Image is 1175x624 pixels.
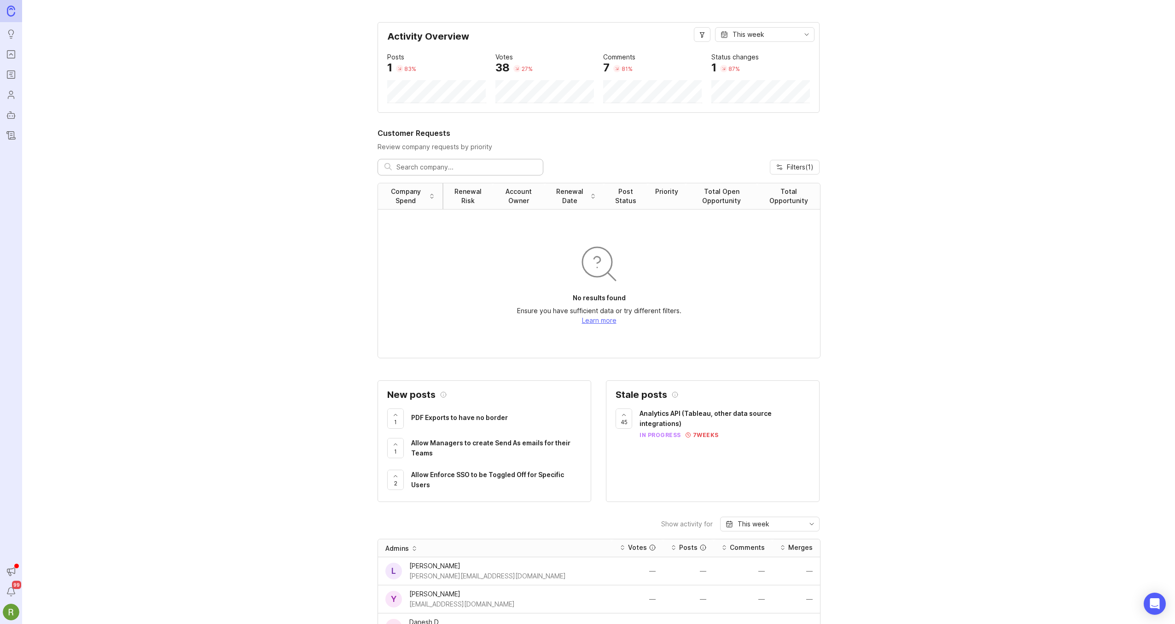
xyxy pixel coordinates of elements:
span: Analytics API (Tableau, other data source integrations) [640,409,772,427]
div: — [619,596,656,602]
div: 83 % [404,65,416,73]
p: Review company requests by priority [378,142,820,152]
div: Account Owner [500,187,537,205]
a: PDF Exports to have no border [411,413,582,425]
div: — [721,596,765,602]
div: Status changes [711,52,759,62]
a: Analytics API (Tableau, other data source integrations)in progress7weeks [640,408,810,439]
span: Filters [787,163,814,172]
span: 1 [394,448,397,455]
button: 45 [616,408,632,429]
div: 7 [603,62,610,73]
div: Y [385,591,402,607]
a: Portal [3,46,19,63]
div: 38 [495,62,510,73]
div: Open Intercom Messenger [1144,593,1166,615]
h2: Stale posts [616,390,667,399]
div: Comments [730,543,765,552]
p: No results found [573,293,626,303]
div: Admins [385,544,409,553]
img: Ryan Duguid [3,604,19,620]
div: — [619,568,656,574]
div: This week [738,519,769,529]
div: — [779,568,813,574]
div: Renewal Date [552,187,587,205]
span: 2 [394,479,397,487]
div: [PERSON_NAME] [409,589,515,599]
div: Total Opportunity [765,187,813,205]
span: Allow Managers to create Send As emails for their Teams [411,439,570,457]
div: 81 % [622,65,633,73]
span: Allow Enforce SSO to be Toggled Off for Specific Users [411,471,564,489]
button: Filters(1) [770,160,820,175]
button: 1 [387,408,404,429]
span: ( 1 ) [805,163,814,171]
button: 1 [387,438,404,458]
svg: toggle icon [804,520,819,528]
div: Comments [603,52,635,62]
div: — [670,568,706,574]
img: svg+xml;base64,PHN2ZyB3aWR0aD0iOTYiIGhlaWdodD0iOTYiIGZpbGw9Im5vbmUiIHhtbG5zPSJodHRwOi8vd3d3LnczLm... [577,242,621,286]
a: Users [3,87,19,103]
div: Priority [655,187,678,196]
div: Post Status [611,187,640,205]
div: Votes [495,52,513,62]
p: Ensure you have sufficient data or try different filters. [517,306,681,315]
button: Announcements [3,563,19,580]
input: Search company... [396,162,536,172]
div: This week [733,29,764,40]
a: Autopilot [3,107,19,123]
div: Posts [387,52,404,62]
h2: New posts [387,390,436,399]
div: in progress [640,431,681,439]
div: — [670,596,706,602]
div: Votes [628,543,647,552]
div: 87 % [728,65,740,73]
div: Merges [788,543,813,552]
a: Changelog [3,127,19,144]
div: 1 [387,62,392,73]
div: Total Open Opportunity [693,187,750,205]
a: Allow Managers to create Send As emails for their Teams [411,438,582,461]
span: PDF Exports to have no border [411,414,508,421]
div: 27 % [522,65,533,73]
div: — [721,568,765,574]
div: Show activity for [661,521,713,527]
div: Company Spend [385,187,426,205]
span: 99 [12,581,21,589]
h2: Customer Requests [378,128,820,139]
div: [EMAIL_ADDRESS][DOMAIN_NAME] [409,599,515,609]
a: Ideas [3,26,19,42]
span: 45 [621,418,628,426]
div: 1 [711,62,716,73]
div: [PERSON_NAME][EMAIL_ADDRESS][DOMAIN_NAME] [409,571,566,581]
div: 7 weeks [691,431,719,439]
a: Roadmaps [3,66,19,83]
div: [PERSON_NAME] [409,561,566,571]
svg: toggle icon [799,31,814,38]
div: L [385,563,402,579]
button: 2 [387,470,404,490]
div: Renewal Risk [451,187,485,205]
a: Allow Enforce SSO to be Toggled Off for Specific Users [411,470,582,492]
div: Posts [679,543,698,552]
span: 1 [394,418,397,426]
img: svg+xml;base64,PHN2ZyB3aWR0aD0iMTEiIGhlaWdodD0iMTEiIGZpbGw9Im5vbmUiIHhtbG5zPSJodHRwOi8vd3d3LnczLm... [686,432,691,437]
a: Learn more [582,316,617,324]
img: Canny Home [7,6,15,16]
button: Notifications [3,583,19,600]
div: Activity Overview [387,32,810,48]
div: — [779,596,813,602]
